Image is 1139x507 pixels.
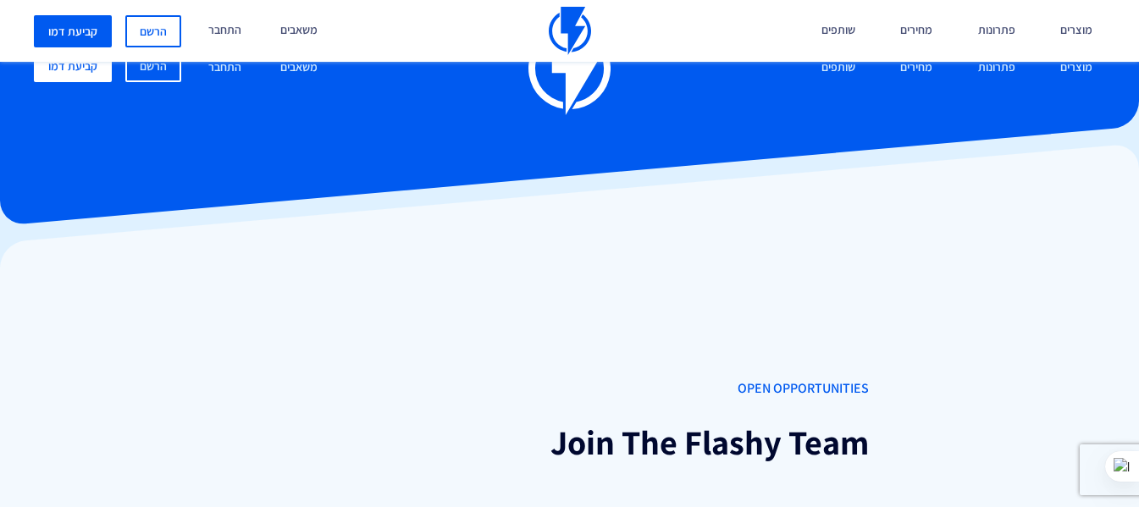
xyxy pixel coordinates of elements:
[125,15,181,47] a: הרשם
[887,50,945,86] a: מחירים
[268,50,330,86] a: משאבים
[1048,50,1105,86] a: מוצרים
[196,50,254,86] a: התחבר
[270,424,869,461] h1: Join The Flashy Team
[34,50,112,82] a: קביעת דמו
[270,379,869,399] span: OPEN OPPORTUNITIES
[34,15,112,47] a: קביעת דמו
[809,50,868,86] a: שותפים
[965,50,1028,86] a: פתרונות
[125,50,181,82] a: הרשם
